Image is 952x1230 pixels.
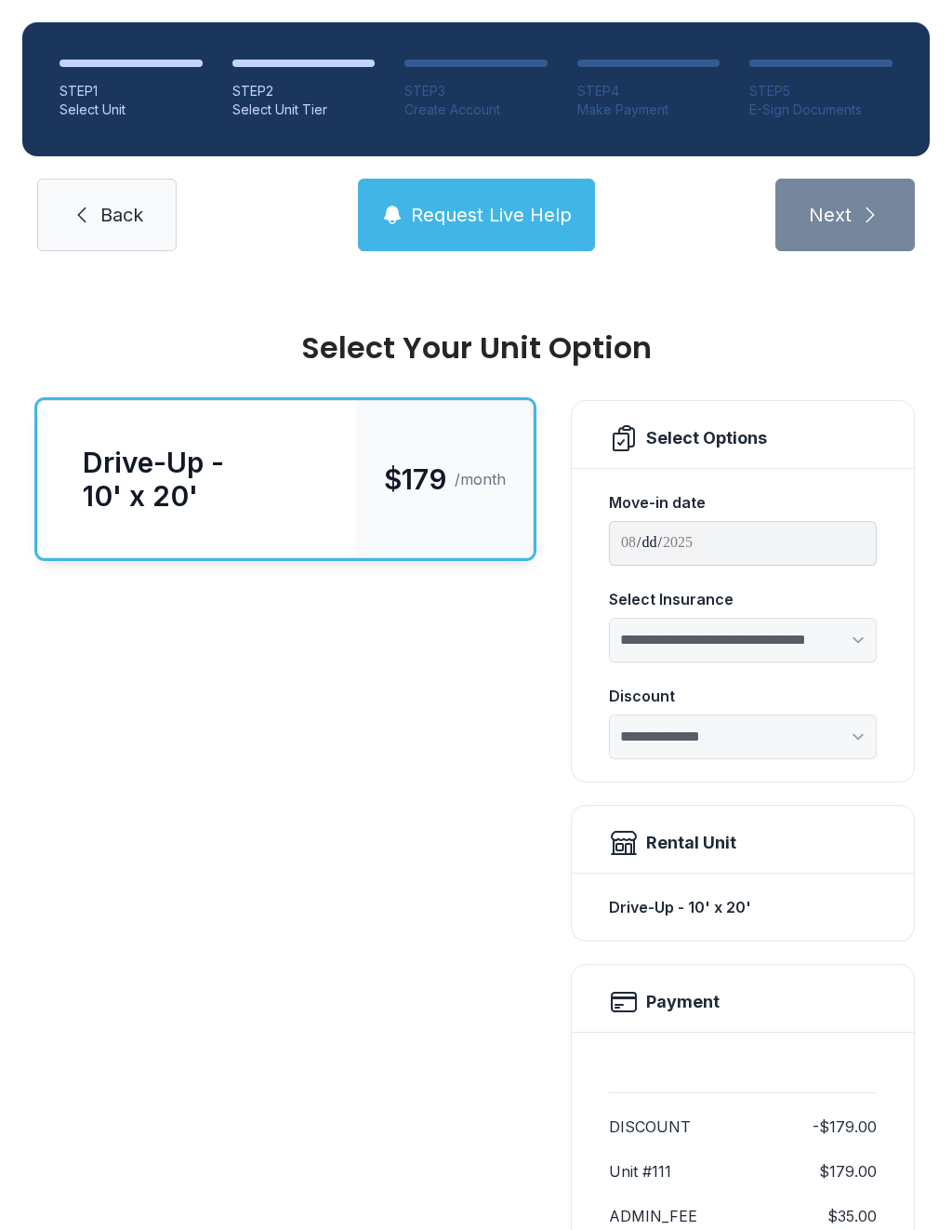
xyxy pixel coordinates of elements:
[404,100,548,119] div: Create Account
[577,82,721,100] div: STEP 4
[609,618,877,662] select: Select Insurance
[404,82,548,100] div: STEP 3
[609,685,877,707] div: Discount
[749,82,892,100] div: STEP 5
[232,100,376,119] div: Select Unit Tier
[609,1116,691,1138] dt: DISCOUNT
[749,100,892,119] div: E-Sign Documents
[609,1160,671,1183] dt: Unit #111
[455,468,506,490] span: /month
[609,1205,697,1227] dt: ADMIN_FEE
[384,462,447,496] span: $179
[646,989,720,1015] h2: Payment
[827,1205,877,1227] dd: $35.00
[813,1116,877,1138] dd: -$179.00
[100,202,143,228] span: Back
[37,333,915,363] div: Select Your Unit Option
[819,1160,877,1183] dd: $179.00
[83,446,311,513] div: Drive-Up - 10' x 20'
[646,830,736,856] div: Rental Unit
[609,521,877,566] input: Move-in date
[59,82,203,100] div: STEP 1
[646,425,767,451] div: Select Options
[232,82,376,100] div: STEP 2
[609,889,877,926] div: Drive-Up - 10' x 20'
[609,491,877,514] div: Move-in date
[59,100,203,119] div: Select Unit
[411,202,572,228] span: Request Live Help
[809,202,852,228] span: Next
[609,715,877,759] select: Discount
[577,100,721,119] div: Make Payment
[609,588,877,610] div: Select Insurance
